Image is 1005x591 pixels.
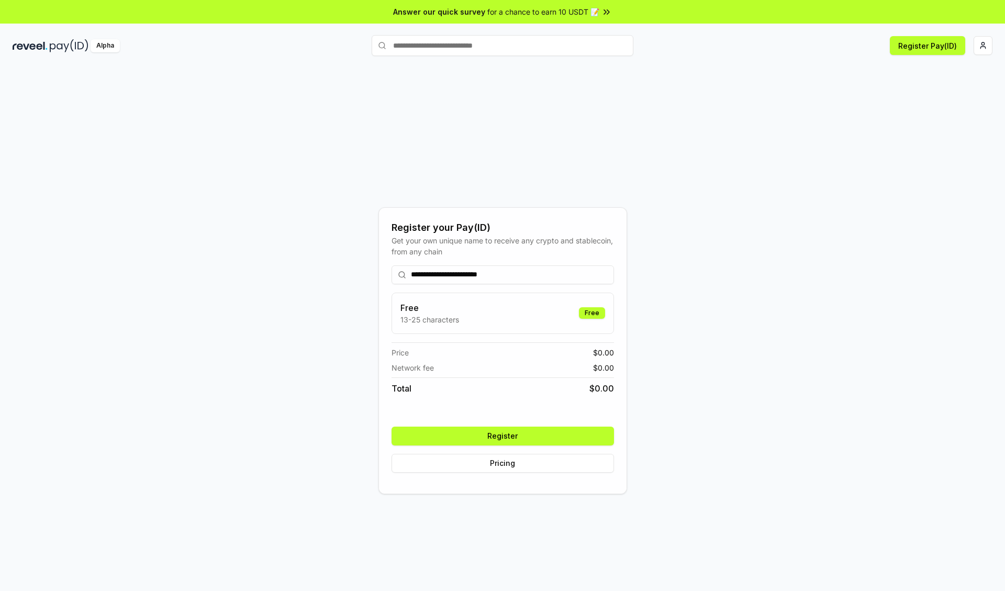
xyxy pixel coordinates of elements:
[13,39,48,52] img: reveel_dark
[579,307,605,319] div: Free
[593,362,614,373] span: $ 0.00
[392,427,614,445] button: Register
[890,36,965,55] button: Register Pay(ID)
[400,314,459,325] p: 13-25 characters
[392,347,409,358] span: Price
[392,362,434,373] span: Network fee
[487,6,599,17] span: for a chance to earn 10 USDT 📝
[589,382,614,395] span: $ 0.00
[393,6,485,17] span: Answer our quick survey
[392,454,614,473] button: Pricing
[392,382,411,395] span: Total
[392,220,614,235] div: Register your Pay(ID)
[400,302,459,314] h3: Free
[392,235,614,257] div: Get your own unique name to receive any crypto and stablecoin, from any chain
[593,347,614,358] span: $ 0.00
[50,39,88,52] img: pay_id
[91,39,120,52] div: Alpha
